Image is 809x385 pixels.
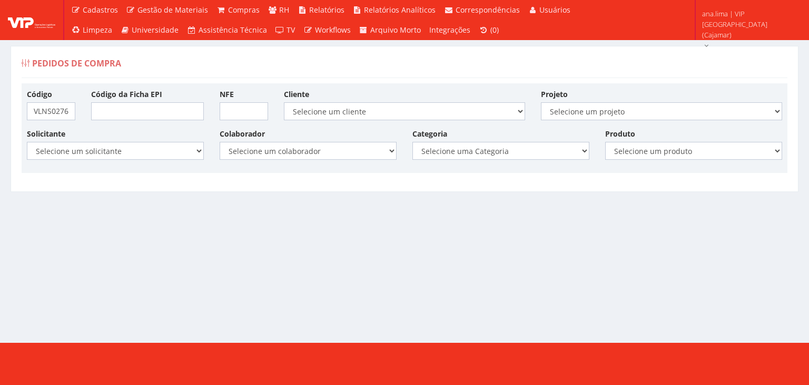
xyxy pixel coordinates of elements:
[429,25,470,35] span: Integrações
[220,129,265,139] label: Colaborador
[541,89,568,100] label: Projeto
[83,25,112,35] span: Limpeza
[309,5,344,15] span: Relatórios
[539,5,570,15] span: Usuários
[456,5,520,15] span: Correspondências
[315,25,351,35] span: Workflows
[284,89,309,100] label: Cliente
[702,8,795,40] span: ana.lima | VIP [GEOGRAPHIC_DATA] (Cajamar)
[412,129,447,139] label: Categoria
[490,25,499,35] span: (0)
[8,12,55,28] img: logo
[271,20,300,40] a: TV
[279,5,289,15] span: RH
[475,20,503,40] a: (0)
[287,25,295,35] span: TV
[32,57,121,69] span: Pedidos de Compra
[183,20,271,40] a: Assistência Técnica
[425,20,475,40] a: Integrações
[137,5,208,15] span: Gestão de Materiais
[91,89,162,100] label: Código da Ficha EPI
[220,89,234,100] label: NFE
[132,25,179,35] span: Universidade
[27,89,52,100] label: Código
[355,20,426,40] a: Arquivo Morto
[116,20,183,40] a: Universidade
[67,20,116,40] a: Limpeza
[83,5,118,15] span: Cadastros
[299,20,355,40] a: Workflows
[228,5,260,15] span: Compras
[27,129,65,139] label: Solicitante
[364,5,436,15] span: Relatórios Analíticos
[370,25,421,35] span: Arquivo Morto
[199,25,267,35] span: Assistência Técnica
[605,129,635,139] label: Produto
